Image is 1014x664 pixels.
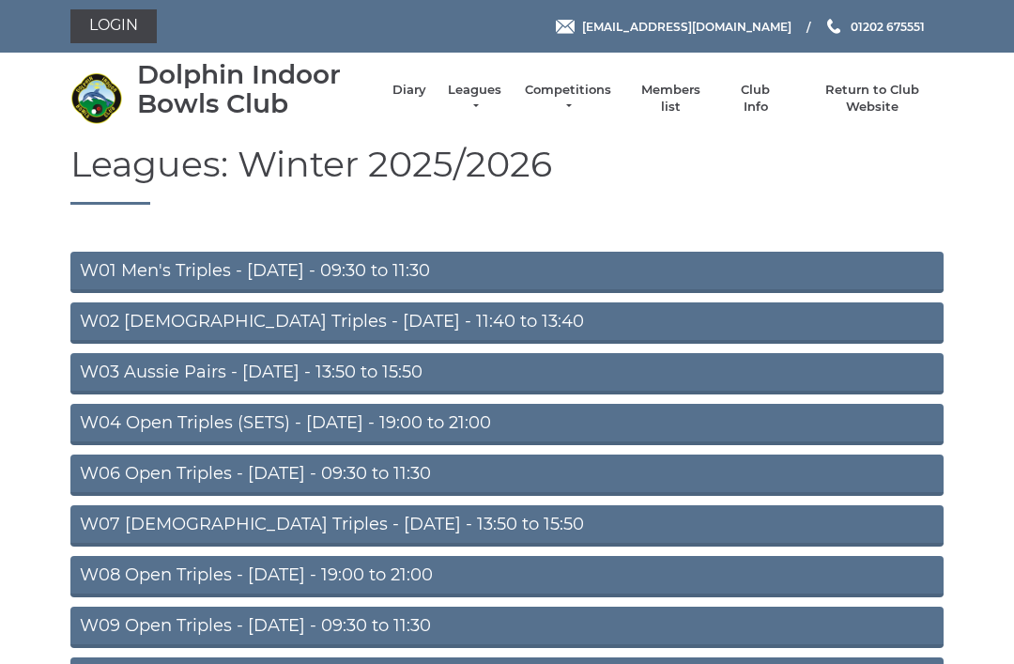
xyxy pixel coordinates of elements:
[70,145,944,206] h1: Leagues: Winter 2025/2026
[70,72,122,124] img: Dolphin Indoor Bowls Club
[70,302,944,344] a: W02 [DEMOGRAPHIC_DATA] Triples - [DATE] - 11:40 to 13:40
[582,19,791,33] span: [EMAIL_ADDRESS][DOMAIN_NAME]
[70,505,944,547] a: W07 [DEMOGRAPHIC_DATA] Triples - [DATE] - 13:50 to 15:50
[729,82,783,116] a: Club Info
[556,18,791,36] a: Email [EMAIL_ADDRESS][DOMAIN_NAME]
[445,82,504,116] a: Leagues
[827,19,840,34] img: Phone us
[70,404,944,445] a: W04 Open Triples (SETS) - [DATE] - 19:00 to 21:00
[70,353,944,394] a: W03 Aussie Pairs - [DATE] - 13:50 to 15:50
[523,82,613,116] a: Competitions
[392,82,426,99] a: Diary
[631,82,709,116] a: Members list
[137,60,374,118] div: Dolphin Indoor Bowls Club
[70,252,944,293] a: W01 Men's Triples - [DATE] - 09:30 to 11:30
[824,18,925,36] a: Phone us 01202 675551
[70,9,157,43] a: Login
[556,20,575,34] img: Email
[70,455,944,496] a: W06 Open Triples - [DATE] - 09:30 to 11:30
[70,556,944,597] a: W08 Open Triples - [DATE] - 19:00 to 21:00
[70,607,944,648] a: W09 Open Triples - [DATE] - 09:30 to 11:30
[802,82,944,116] a: Return to Club Website
[851,19,925,33] span: 01202 675551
